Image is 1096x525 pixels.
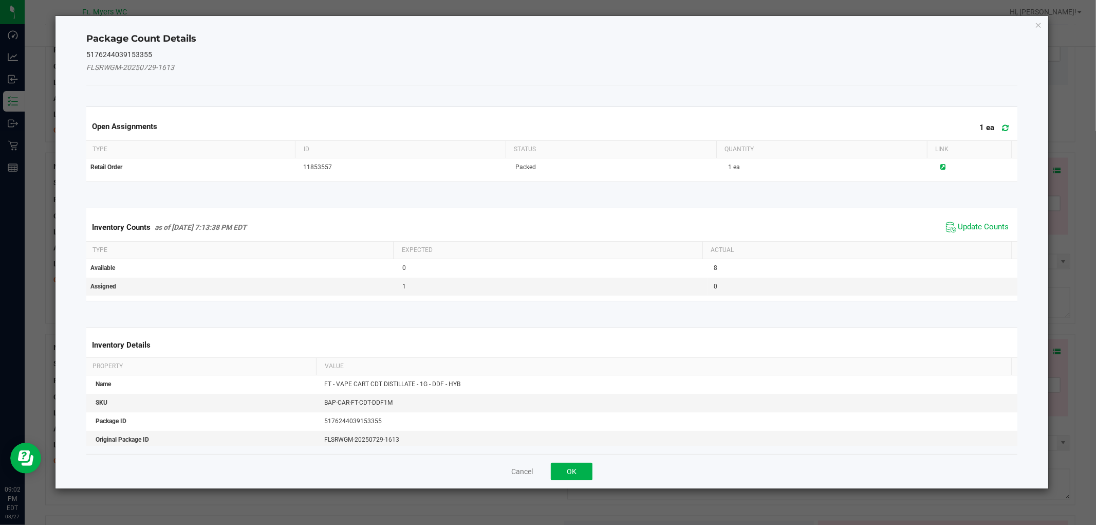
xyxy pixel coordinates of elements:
[92,363,123,370] span: Property
[324,381,460,388] span: FT - VAPE CART CDT DISTILLATE - 1G - DDF - HYB
[155,223,247,231] span: as of [DATE] 7:13:38 PM EDT
[980,123,984,133] span: 1
[711,246,734,254] span: Actual
[714,264,717,271] span: 8
[714,283,717,290] span: 0
[92,146,107,153] span: Type
[92,122,157,131] span: Open Assignments
[987,123,995,133] span: ea
[92,223,151,232] span: Inventory Counts
[92,340,151,350] span: Inventory Details
[325,363,344,370] span: Value
[86,64,1017,71] h5: FLSRWGM-20250729-1613
[90,164,122,171] span: Retail Order
[733,164,740,171] span: ea
[1035,19,1042,31] button: Close
[90,264,115,271] span: Available
[86,51,1017,59] h5: 5176244039153355
[402,246,433,254] span: Expected
[515,164,536,171] span: Packed
[958,222,1009,232] span: Update Counts
[96,399,107,406] span: SKU
[303,164,332,171] span: 11853557
[511,466,533,477] button: Cancel
[402,283,406,290] span: 1
[725,146,754,153] span: Quantity
[324,399,393,406] span: BAP-CAR-FT-CDT-DDF1M
[96,436,149,443] span: Original Package ID
[324,436,399,443] span: FLSRWGM-20250729-1613
[551,463,592,480] button: OK
[86,32,1017,46] h4: Package Count Details
[10,443,41,474] iframe: Resource center
[324,418,382,425] span: 5176244039153355
[728,164,732,171] span: 1
[90,283,116,290] span: Assigned
[96,381,111,388] span: Name
[96,418,126,425] span: Package ID
[92,246,107,254] span: Type
[935,146,949,153] span: Link
[402,264,406,271] span: 0
[304,146,309,153] span: ID
[514,146,536,153] span: Status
